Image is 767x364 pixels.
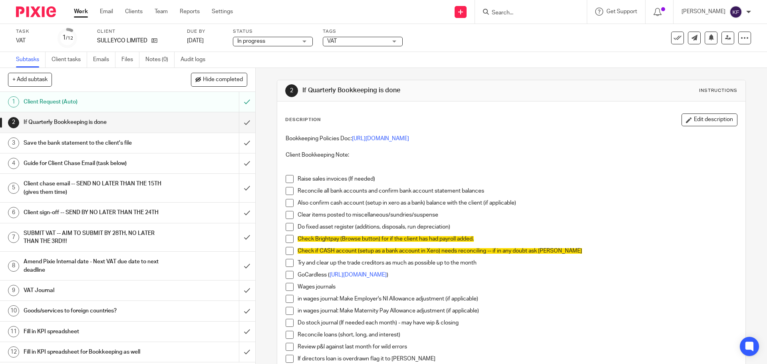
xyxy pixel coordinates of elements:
div: Instructions [699,88,737,94]
div: 5 [8,183,19,194]
p: Do stock journal (If needed each month) - may have wip & closing [298,319,737,327]
h1: Guide for Client Chase Email (task below) [24,157,162,169]
div: 4 [8,158,19,169]
div: 1 [8,96,19,107]
small: /12 [66,36,73,40]
img: svg%3E [729,6,742,18]
button: + Add subtask [8,73,52,86]
label: Client [97,28,177,35]
a: Settings [212,8,233,16]
span: Check if CASH account (setup as a bank account in Xero) needs reconciling -- if in any doubt ask ... [298,248,582,254]
p: Bookkeeping Policies Doc: [286,135,737,143]
h1: Goods/services to foreign countries? [24,305,162,317]
span: VAT [327,38,337,44]
h1: Client Request (Auto) [24,96,162,108]
h1: Save the bank statement to the client's file [24,137,162,149]
div: 3 [8,137,19,149]
p: Do fixed asset register (additions, disposals, run depreciation) [298,223,737,231]
a: Work [74,8,88,16]
h1: Client sign-off -- SEND BY NO LATER THAN THE 24TH [24,207,162,219]
a: Reports [180,8,200,16]
a: Email [100,8,113,16]
div: VAT [16,37,48,45]
div: 11 [8,326,19,337]
button: Hide completed [191,73,247,86]
h1: If Quarterly Bookkeeping is done [302,86,529,95]
p: Also confirm cash account (setup in xero as a bank) balance with the client (if applicable) [298,199,737,207]
label: Tags [323,28,403,35]
h1: Amend Pixie Internal date - Next VAT due date to next deadline [24,256,162,276]
label: Due by [187,28,223,35]
span: Check Brightpay (Browse button) for if the client has had payroll added. [298,236,474,242]
h1: VAT Journal [24,284,162,296]
label: Status [233,28,313,35]
a: Client tasks [52,52,87,68]
p: [PERSON_NAME] [682,8,725,16]
p: Description [285,117,321,123]
a: Clients [125,8,143,16]
a: Audit logs [181,52,211,68]
a: Notes (0) [145,52,175,68]
p: Client Bookkeeping Note: [286,151,737,159]
h1: SUBMIT VAT -- AIM TO SUBMIT BY 28TH, NO LATER THAN THE 3RD!!! [24,227,162,248]
a: [URL][DOMAIN_NAME] [352,136,409,141]
p: If directors loan is overdrawn flag it to [PERSON_NAME] [298,355,737,363]
h1: If Quarterly Bookkeeping is done [24,116,162,128]
span: Get Support [606,9,637,14]
label: Task [16,28,48,35]
p: SULLEYCO LIMITED [97,37,147,45]
p: in wages journal: Make Employer's NI Allowance adjustment (if applicable) [298,295,737,303]
p: Try and clear up the trade creditors as much as possible up to the month [298,259,737,267]
div: 12 [8,346,19,358]
p: in wages journal: Make Maternity Pay Allowance adjustment (if applicable) [298,307,737,315]
div: 2 [285,84,298,97]
button: Edit description [682,113,737,126]
span: Hide completed [203,77,243,83]
a: Files [121,52,139,68]
img: Pixie [16,6,56,17]
a: Emails [93,52,115,68]
div: 9 [8,285,19,296]
h1: Fill in KPI spreadsheet [24,326,162,338]
p: Raise sales invoices (If needed) [298,175,737,183]
span: [DATE] [187,38,204,44]
a: [URL][DOMAIN_NAME] [330,272,387,278]
h1: Client chase email -- SEND NO LATER THAN THE 15TH (gives them time) [24,178,162,198]
div: 7 [8,232,19,243]
div: 6 [8,207,19,218]
h1: Fill in KPI spreadsheet for Bookkeeping as well [24,346,162,358]
p: GoCardless ( ) [298,271,737,279]
p: Review p&l against last month for wild errors [298,343,737,351]
div: 10 [8,305,19,316]
p: Reconcile loans (short, long, and interest) [298,331,737,339]
span: In progress [237,38,265,44]
p: Reconcile all bank accounts and confirm bank account statement balances [298,187,737,195]
div: 2 [8,117,19,128]
div: 1 [62,33,73,42]
p: Clear items posted to miscellaneous/sundries/suspense [298,211,737,219]
a: Subtasks [16,52,46,68]
input: Search [491,10,563,17]
div: 8 [8,261,19,272]
a: Team [155,8,168,16]
p: Wages journals [298,283,737,291]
